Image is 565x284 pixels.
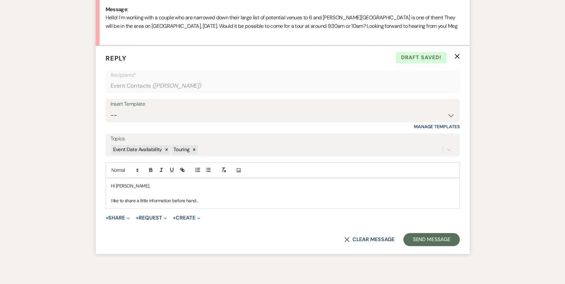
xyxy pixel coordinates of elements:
[403,233,459,246] button: Send Message
[414,124,460,130] a: Manage Templates
[106,6,128,13] b: Message
[172,145,191,154] div: Touring
[106,215,130,221] button: Share
[106,215,109,221] span: +
[173,215,176,221] span: +
[173,215,200,221] button: Create
[396,52,447,63] span: Draft saved!
[106,54,127,62] span: Reply
[344,237,394,242] button: Clear message
[111,182,454,189] p: Hi [PERSON_NAME],
[152,81,201,90] span: ( [PERSON_NAME] )
[111,99,455,109] div: Insert Template
[111,71,455,80] p: Recipients*
[111,134,455,144] label: Topics
[111,197,454,204] p: I like to share a little information before hand..
[111,145,163,154] div: Event Date Availability
[136,215,139,221] span: +
[136,215,167,221] button: Request
[111,80,455,92] div: Event Contacts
